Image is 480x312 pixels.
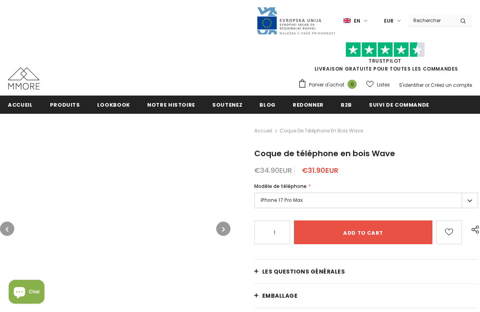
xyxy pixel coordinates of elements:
[384,17,394,25] span: EUR
[431,82,472,88] a: Créez un compte
[254,148,395,159] span: Coque de téléphone en bois Wave
[302,165,338,175] span: €31.90EUR
[254,183,307,189] span: Modèle de téléphone
[8,96,33,113] a: Accueil
[259,96,276,113] a: Blog
[254,126,272,136] a: Accueil
[409,15,454,26] input: Search Site
[254,165,292,175] span: €34.90EUR
[298,46,472,72] span: LIVRAISON GRATUITE POUR TOUTES LES COMMANDES
[341,96,352,113] a: B2B
[212,96,242,113] a: soutenez
[256,17,336,24] a: Javni Razpis
[369,101,429,109] span: Suivi de commande
[262,268,345,276] span: Les questions générales
[369,96,429,113] a: Suivi de commande
[341,101,352,109] span: B2B
[344,17,351,24] img: i-lang-1.png
[298,79,361,91] a: Panier d'achat 0
[346,42,425,57] img: Faites confiance aux étoiles pilotes
[97,96,130,113] a: Lookbook
[294,220,432,244] input: Add to cart
[399,82,424,88] a: S'identifier
[8,101,33,109] span: Accueil
[366,78,390,92] a: Listes
[262,292,298,300] span: EMBALLAGE
[280,126,363,136] span: Coque de téléphone en bois Wave
[377,81,390,89] span: Listes
[50,96,80,113] a: Produits
[348,80,357,89] span: 0
[254,284,478,308] a: EMBALLAGE
[147,101,195,109] span: Notre histoire
[212,101,242,109] span: soutenez
[369,57,401,64] a: TrustPilot
[293,101,324,109] span: Redonner
[254,260,478,283] a: Les questions générales
[354,17,360,25] span: en
[256,6,336,35] img: Javni Razpis
[97,101,130,109] span: Lookbook
[309,81,344,89] span: Panier d'achat
[50,101,80,109] span: Produits
[293,96,324,113] a: Redonner
[147,96,195,113] a: Notre histoire
[6,280,47,306] inbox-online-store-chat: Shopify online store chat
[254,193,478,208] label: iPhone 17 Pro Max
[8,67,40,90] img: Cas MMORE
[259,101,276,109] span: Blog
[425,82,430,88] span: or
